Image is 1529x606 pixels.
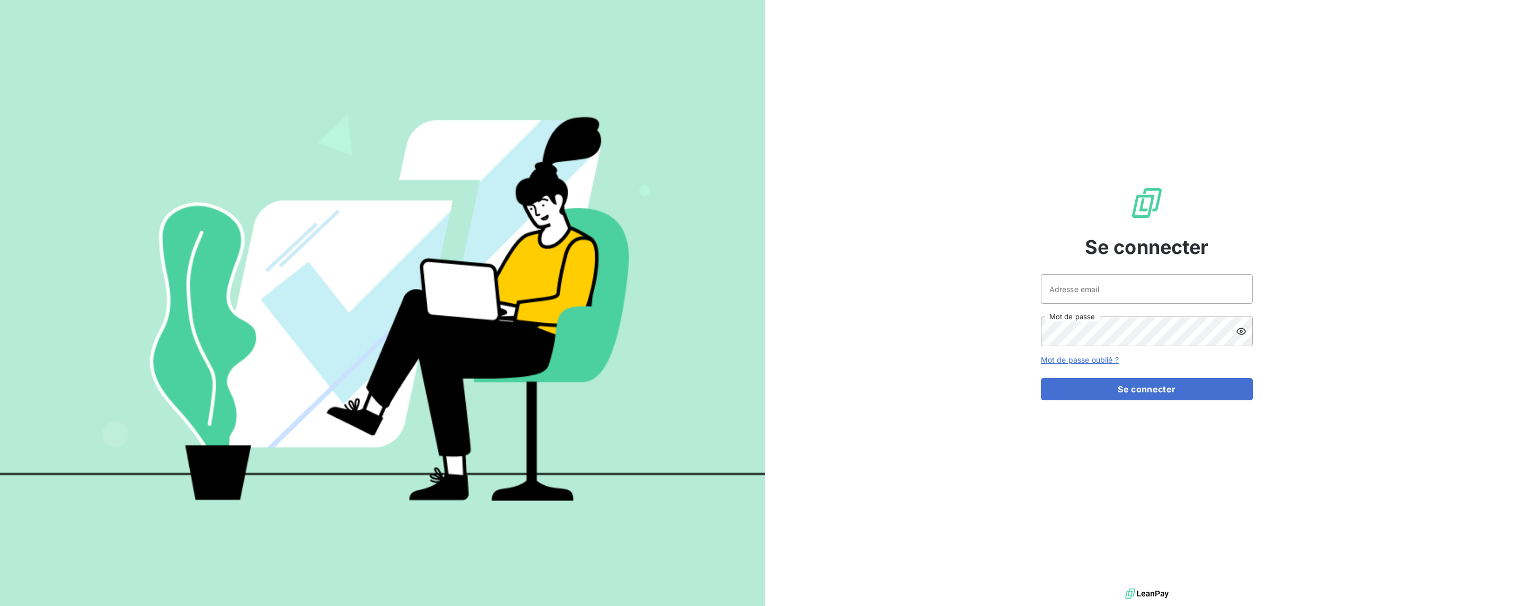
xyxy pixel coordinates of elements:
[1041,274,1253,304] input: placeholder
[1041,378,1253,400] button: Se connecter
[1085,233,1209,261] span: Se connecter
[1125,586,1169,602] img: logo
[1041,355,1119,364] a: Mot de passe oublié ?
[1130,186,1164,220] img: Logo LeanPay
